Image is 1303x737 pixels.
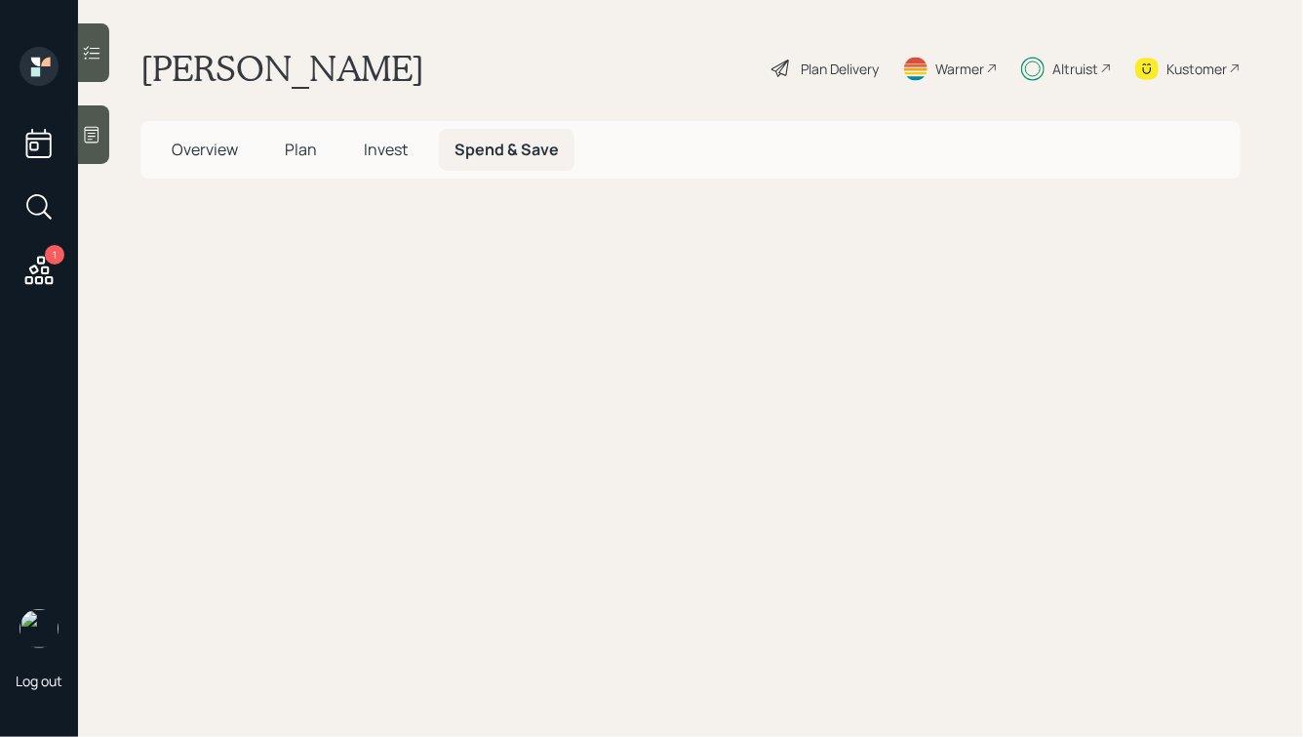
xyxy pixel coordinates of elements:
[935,59,984,79] div: Warmer
[364,139,408,160] span: Invest
[16,672,62,690] div: Log out
[285,139,317,160] span: Plan
[172,139,238,160] span: Overview
[140,47,424,90] h1: [PERSON_NAME]
[801,59,879,79] div: Plan Delivery
[45,245,64,265] div: 1
[20,609,59,648] img: hunter_neumayer.jpg
[454,139,559,160] span: Spend & Save
[1166,59,1227,79] div: Kustomer
[1052,59,1098,79] div: Altruist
